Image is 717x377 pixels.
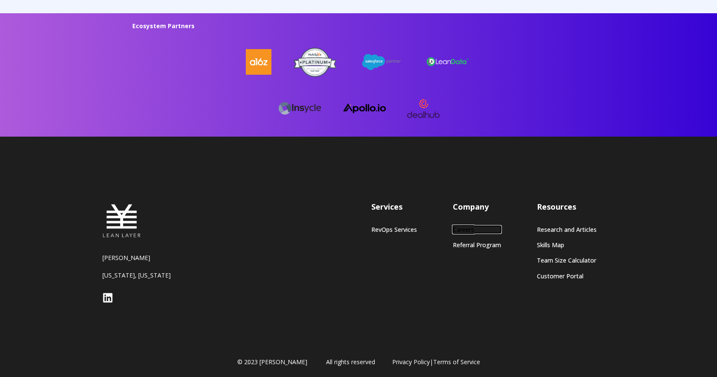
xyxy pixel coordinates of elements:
img: salesforce [360,52,403,72]
span: © 2023 [PERSON_NAME] [237,358,307,366]
a: RevOps Services [371,226,417,233]
a: Team Size Calculator [537,257,597,264]
p: [PERSON_NAME] [102,254,209,262]
strong: Ecosystem Partners [132,22,195,30]
h3: Company [453,202,501,212]
img: a16z [246,49,271,75]
a: Research and Articles [537,226,597,233]
h3: Resources [537,202,597,212]
p: [US_STATE], [US_STATE] [102,271,209,279]
img: apollo logo [343,103,386,114]
a: Customer Portal [537,272,597,280]
img: leandata-logo [427,56,469,67]
span: All rights reserved [326,358,375,366]
a: Skills Map [537,241,597,248]
span: | [392,358,480,366]
a: Terms of Service [433,358,480,366]
a: Privacy Policy [392,358,430,366]
img: dealhub-logo [406,91,440,126]
a: Referral Program [453,241,501,248]
h3: Services [371,202,417,212]
a: Careers [453,226,501,233]
img: HubSpot-Platinum-Partner-Badge copy [294,47,336,78]
img: Insycle [278,99,321,117]
img: Lean Layer [102,202,141,240]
